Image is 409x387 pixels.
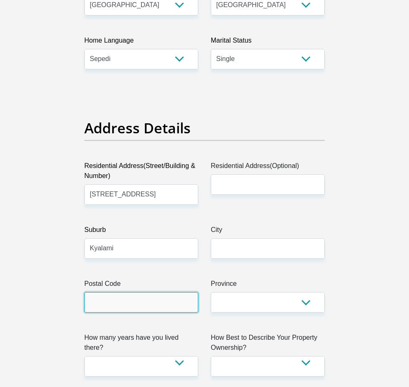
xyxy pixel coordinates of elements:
input: City [211,238,325,259]
input: Suburb [84,238,198,259]
label: Province [211,279,325,292]
input: Postal Code [84,292,198,313]
h2: Address Details [84,120,325,137]
select: Please Select a Province [211,292,325,313]
label: Home Language [84,36,198,49]
label: Postal Code [84,279,198,292]
label: Residential Address(Optional) [211,161,325,174]
label: City [211,225,325,238]
label: How many years have you lived there? [84,333,198,356]
label: Marital Status [211,36,325,49]
label: Suburb [84,225,198,238]
label: Residential Address(Street/Building & Number) [84,161,198,184]
input: Valid residential address [84,184,198,205]
select: Please select a value [211,356,325,377]
select: Please select a value [84,356,198,377]
label: How Best to Describe Your Property Ownership? [211,333,325,356]
input: Address line 2 (Optional) [211,174,325,195]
